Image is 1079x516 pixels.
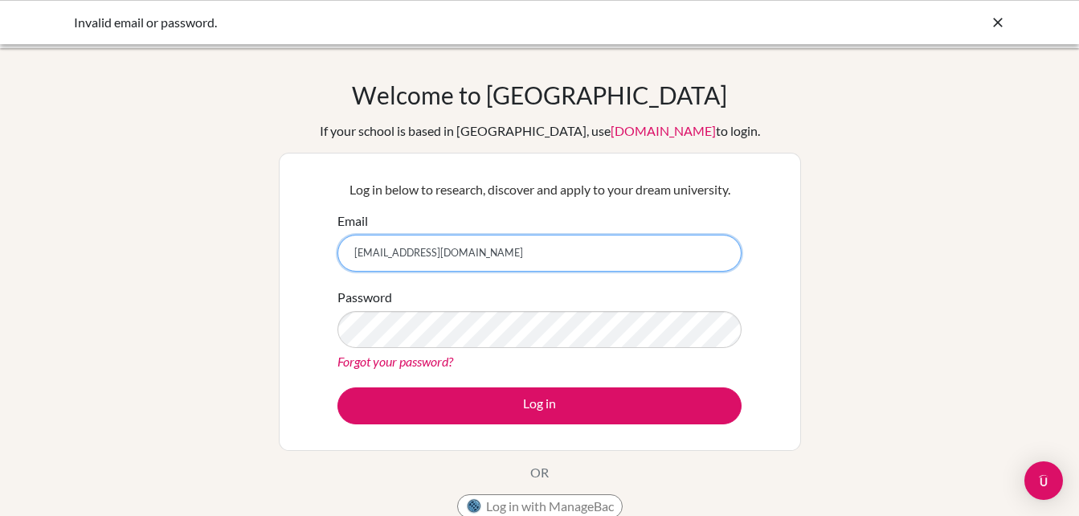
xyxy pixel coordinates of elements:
[337,387,742,424] button: Log in
[530,463,549,482] p: OR
[337,180,742,199] p: Log in below to research, discover and apply to your dream university.
[337,288,392,307] label: Password
[337,211,368,231] label: Email
[320,121,760,141] div: If your school is based in [GEOGRAPHIC_DATA], use to login.
[337,354,453,369] a: Forgot your password?
[611,123,716,138] a: [DOMAIN_NAME]
[74,13,765,32] div: Invalid email or password.
[352,80,727,109] h1: Welcome to [GEOGRAPHIC_DATA]
[1024,461,1063,500] div: Open Intercom Messenger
